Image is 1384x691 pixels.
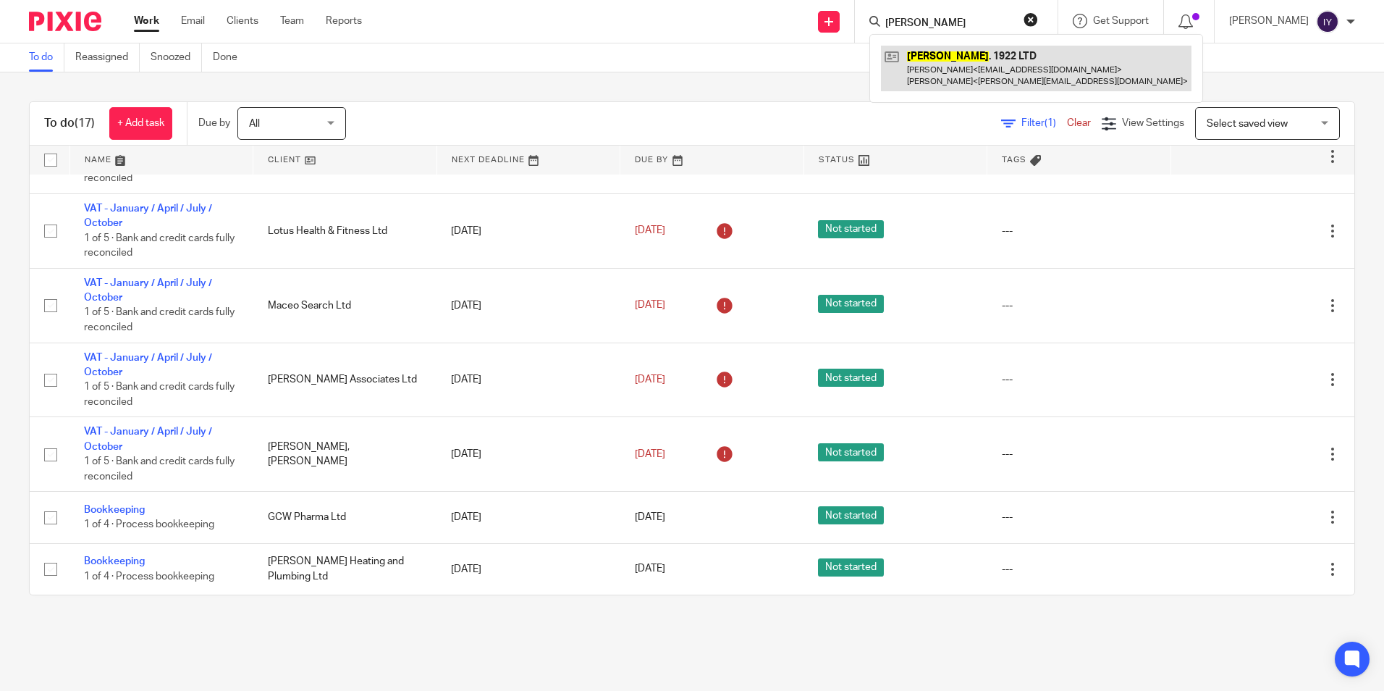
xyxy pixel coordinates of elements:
[84,382,235,407] span: 1 of 5 · Bank and credit cards fully reconciled
[818,295,884,313] span: Not started
[151,43,202,72] a: Snoozed
[84,159,235,184] span: 1 of 5 · Bank and credit cards fully reconciled
[84,519,214,529] span: 1 of 4 · Process bookkeeping
[84,505,145,515] a: Bookkeeping
[326,14,362,28] a: Reports
[1122,118,1184,128] span: View Settings
[1021,118,1067,128] span: Filter
[436,492,620,543] td: [DATE]
[227,14,258,28] a: Clients
[635,300,665,310] span: [DATE]
[249,119,260,129] span: All
[818,558,884,577] span: Not started
[253,268,437,343] td: Maceo Search Ltd
[84,233,235,259] span: 1 of 5 · Bank and credit cards fully reconciled
[198,116,230,130] p: Due by
[436,268,620,343] td: [DATE]
[635,374,665,385] span: [DATE]
[84,571,214,582] span: 1 of 4 · Process bookkeeping
[635,449,665,459] span: [DATE]
[84,353,212,377] a: VAT - January / April / July / October
[253,343,437,417] td: [PERSON_NAME] Associates Ltd
[75,43,140,72] a: Reassigned
[84,308,235,333] span: 1 of 5 · Bank and credit cards fully reconciled
[1002,510,1157,524] div: ---
[253,543,437,595] td: [PERSON_NAME] Heating and Plumbing Ltd
[84,204,212,228] a: VAT - January / April / July / October
[181,14,205,28] a: Email
[253,194,437,269] td: Lotus Health & Fitness Ltd
[84,278,212,303] a: VAT - January / April / July / October
[1229,14,1309,28] p: [PERSON_NAME]
[1002,156,1026,164] span: Tags
[1002,562,1157,577] div: ---
[818,506,884,524] span: Not started
[1002,224,1157,238] div: ---
[213,43,248,72] a: Done
[1207,119,1288,129] span: Select saved view
[1002,372,1157,387] div: ---
[29,12,101,31] img: Pixie
[109,107,172,140] a: + Add task
[436,194,620,269] td: [DATE]
[436,417,620,492] td: [DATE]
[84,456,235,482] span: 1 of 5 · Bank and credit cards fully reconciled
[818,220,884,238] span: Not started
[84,427,212,451] a: VAT - January / April / July / October
[818,443,884,461] span: Not started
[1002,447,1157,461] div: ---
[280,14,304,28] a: Team
[1045,118,1056,128] span: (1)
[84,556,145,566] a: Bookkeeping
[253,417,437,492] td: [PERSON_NAME],[PERSON_NAME]
[436,543,620,595] td: [DATE]
[884,17,1014,30] input: Search
[75,117,95,129] span: (17)
[253,492,437,543] td: GCW Pharma Ltd
[635,226,665,236] span: [DATE]
[436,343,620,417] td: [DATE]
[818,369,884,387] span: Not started
[1316,10,1339,33] img: svg%3E
[1067,118,1091,128] a: Clear
[44,116,95,131] h1: To do
[1002,298,1157,313] div: ---
[134,14,159,28] a: Work
[1024,12,1038,27] button: Clear
[1093,16,1149,26] span: Get Support
[635,564,665,574] span: [DATE]
[29,43,64,72] a: To do
[635,512,665,522] span: [DATE]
